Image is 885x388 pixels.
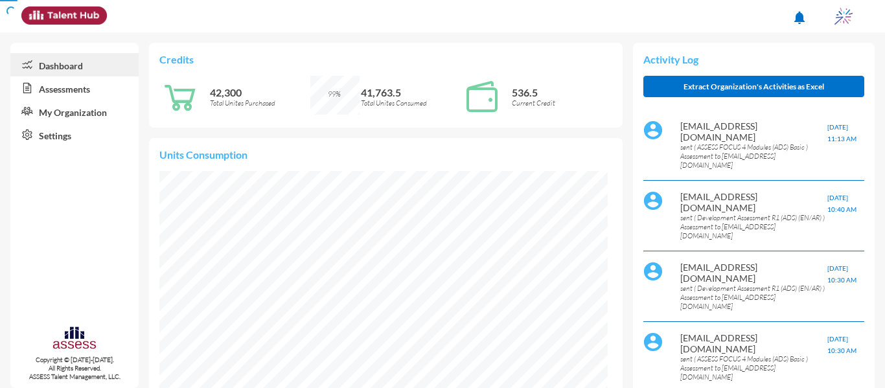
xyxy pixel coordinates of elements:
p: Copyright © [DATE]-[DATE]. All Rights Reserved. ASSESS Talent Management, LLC. [10,356,139,381]
p: [EMAIL_ADDRESS][DOMAIN_NAME] [680,191,827,213]
a: Settings [10,123,139,146]
button: Extract Organization's Activities as Excel [643,76,864,97]
a: Dashboard [10,53,139,76]
p: Current Credit [512,98,612,108]
span: 99% [328,89,341,98]
p: sent ( ASSESS FOCUS 4 Modules (ADS) Basic ) Assessment to [EMAIL_ADDRESS][DOMAIN_NAME] [680,143,827,170]
p: sent ( Development Assessment R1 (ADS) (EN/AR) ) Assessment to [EMAIL_ADDRESS][DOMAIN_NAME] [680,213,827,240]
p: [EMAIL_ADDRESS][DOMAIN_NAME] [680,120,827,143]
span: [DATE] 10:30 AM [827,335,856,354]
img: default%20profile%20image.svg [643,262,663,281]
img: default%20profile%20image.svg [643,332,663,352]
p: [EMAIL_ADDRESS][DOMAIN_NAME] [680,262,827,284]
img: default%20profile%20image.svg [643,120,663,140]
p: Activity Log [643,53,864,65]
mat-icon: notifications [792,10,807,25]
p: sent ( ASSESS FOCUS 4 Modules (ADS) Basic ) Assessment to [EMAIL_ADDRESS][DOMAIN_NAME] [680,354,827,382]
p: 42,300 [210,86,310,98]
span: [DATE] 11:13 AM [827,123,856,143]
p: Units Consumption [159,148,612,161]
a: Assessments [10,76,139,100]
p: [EMAIL_ADDRESS][DOMAIN_NAME] [680,332,827,354]
a: My Organization [10,100,139,123]
p: 536.5 [512,86,612,98]
img: assesscompany-logo.png [52,325,97,353]
img: default%20profile%20image.svg [643,191,663,211]
span: [DATE] 10:30 AM [827,264,856,284]
p: sent ( Development Assessment R1 (ADS) (EN/AR) ) Assessment to [EMAIL_ADDRESS][DOMAIN_NAME] [680,284,827,311]
p: Total Unites Consumed [361,98,461,108]
p: Total Unites Purchased [210,98,310,108]
p: Credits [159,53,612,65]
span: [DATE] 10:40 AM [827,194,856,213]
p: 41,763.5 [361,86,461,98]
